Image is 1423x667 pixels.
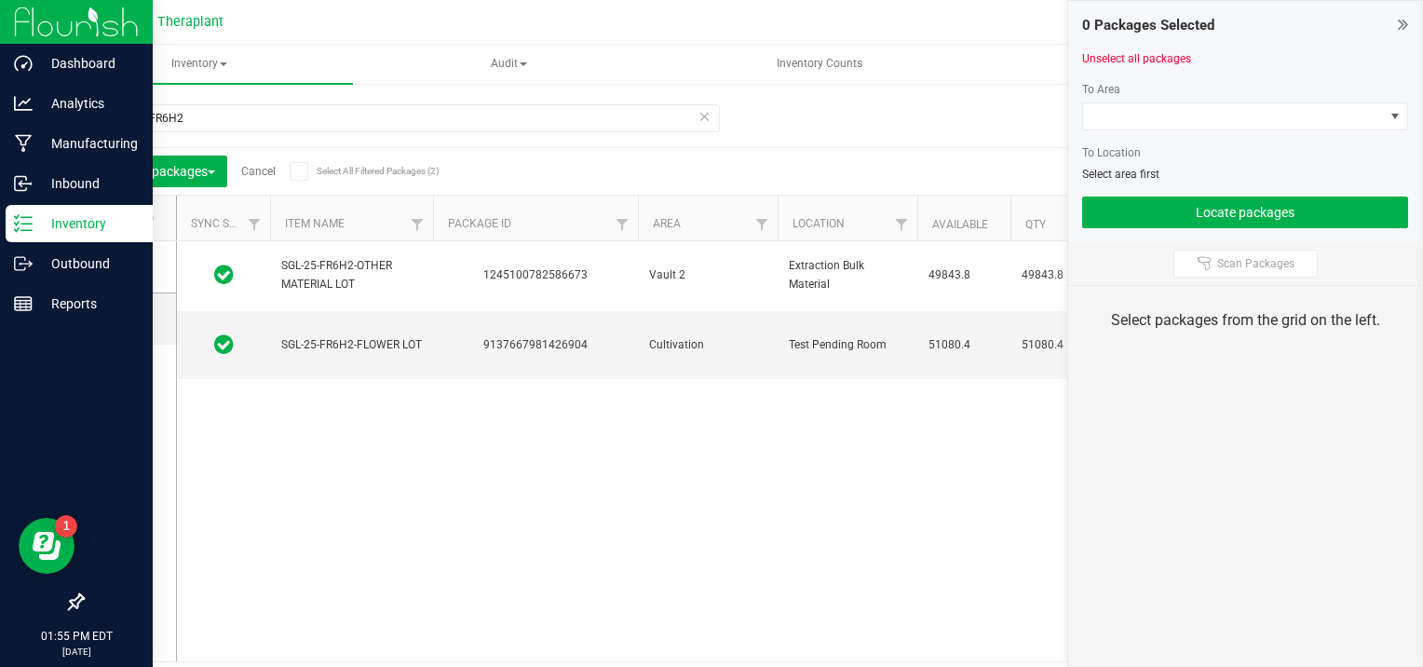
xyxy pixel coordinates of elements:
inline-svg: Analytics [14,94,33,113]
inline-svg: Manufacturing [14,134,33,153]
span: Test Pending Room [789,336,906,354]
span: Scan Packages [1217,256,1294,271]
span: 51080.4 [1022,336,1092,354]
span: In Sync [214,262,234,288]
span: To Area [1082,83,1120,96]
a: Location [793,217,845,230]
span: SGL-25-FR6H2-FLOWER LOT [281,336,422,354]
span: 49843.8 [1022,266,1092,284]
a: Filter [607,209,638,240]
p: [DATE] [8,645,144,659]
span: 51080.4 [928,336,999,354]
a: Filter [239,209,270,240]
a: Filter [402,209,433,240]
span: 49843.8 [928,266,999,284]
span: Extraction Bulk Material [789,257,906,293]
a: Sync Status [191,217,263,230]
p: Inventory [33,212,144,235]
inline-svg: Inbound [14,174,33,193]
a: Available [932,218,988,231]
button: Locate packages [1082,197,1408,228]
span: Cultivation [649,336,766,354]
span: Inventory Counts [752,56,888,72]
a: Filter [887,209,917,240]
span: Vault 2 [649,266,766,284]
inline-svg: Dashboard [14,54,33,73]
iframe: Resource center unread badge [55,515,77,538]
p: Dashboard [33,52,144,75]
a: Area [653,217,681,230]
a: Qty [1025,218,1046,231]
input: Search Package ID, Item Name, SKU, Lot or Part Number... [82,104,720,132]
a: Package ID [448,217,511,230]
a: Inventory [45,45,353,84]
span: Clear [698,104,711,129]
span: In Sync [214,332,234,358]
p: Inbound [33,172,144,195]
a: Inventory Counts [665,45,973,84]
p: Outbound [33,252,144,275]
button: Scan Packages [1173,250,1318,278]
button: Locate packages [97,156,227,187]
a: Unselect all packages [1082,52,1191,65]
a: Item Name [285,217,345,230]
a: Filter [747,209,778,240]
span: To Location [1082,146,1141,159]
inline-svg: Inventory [14,214,33,233]
p: Manufacturing [33,132,144,155]
inline-svg: Reports [14,294,33,313]
span: Audit [356,46,662,83]
div: Select packages from the grid on the left. [1091,309,1399,332]
div: 9137667981426904 [430,336,641,354]
a: Cancel [241,165,276,178]
p: Analytics [33,92,144,115]
span: Theraplant [157,14,224,30]
p: Reports [33,293,144,315]
div: 1245100782586673 [430,266,641,284]
inline-svg: Outbound [14,254,33,273]
span: Select area first [1082,168,1159,181]
iframe: Resource center [19,518,75,574]
span: Locate packages [109,164,215,179]
span: Select All Filtered Packages (2) [317,166,410,176]
span: SGL-25-FR6H2-OTHER MATERIAL LOT [281,257,422,293]
a: Audit [355,45,663,84]
p: 01:55 PM EDT [8,628,144,645]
